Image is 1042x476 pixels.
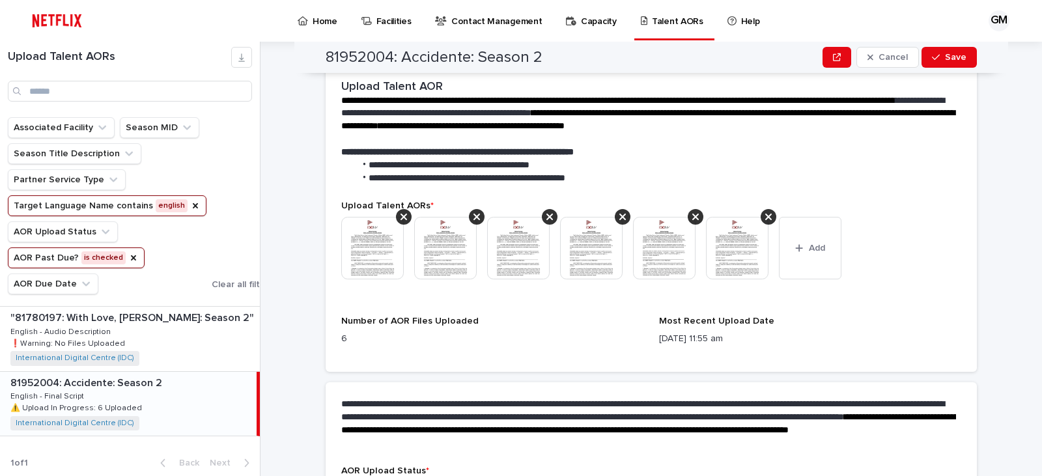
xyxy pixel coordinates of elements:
[659,316,774,326] span: Most Recent Upload Date
[8,247,145,268] button: AOR Past Due?
[8,273,98,294] button: AOR Due Date
[341,201,434,210] span: Upload Talent AORs
[8,169,126,190] button: Partner Service Type
[210,458,238,468] span: Next
[212,280,274,289] span: Clear all filters
[779,217,841,279] button: Add
[204,457,260,469] button: Next
[120,117,199,138] button: Season MID
[171,458,199,468] span: Back
[989,10,1009,31] div: GM
[8,117,115,138] button: Associated Facility
[8,50,231,64] h1: Upload Talent AORs
[341,80,443,94] h2: Upload Talent AOR
[8,143,141,164] button: Season Title Description
[10,401,145,413] p: ⚠️ Upload In Progress: 6 Uploaded
[945,53,966,62] span: Save
[10,325,113,337] p: English - Audio Description
[8,195,206,216] button: Target Language Name
[879,53,908,62] span: Cancel
[10,337,128,348] p: ❗️Warning: No Files Uploaded
[341,466,429,475] span: AOR Upload Status
[16,354,134,363] a: International Digital Centre (IDC)
[10,374,165,389] p: 81952004: Accidente: Season 2
[8,81,252,102] input: Search
[341,332,643,346] p: 6
[809,244,825,253] span: Add
[8,221,118,242] button: AOR Upload Status
[10,389,87,401] p: English - Final Script
[10,309,257,324] p: "81780197: With Love, [PERSON_NAME]: Season 2"
[856,47,919,68] button: Cancel
[16,419,134,428] a: International Digital Centre (IDC)
[659,332,961,346] p: [DATE] 11:55 am
[922,47,977,68] button: Save
[206,275,274,294] button: Clear all filters
[150,457,204,469] button: Back
[341,316,479,326] span: Number of AOR Files Uploaded
[326,48,542,67] h2: 81952004: Accidente: Season 2
[26,8,88,34] img: ifQbXi3ZQGMSEF7WDB7W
